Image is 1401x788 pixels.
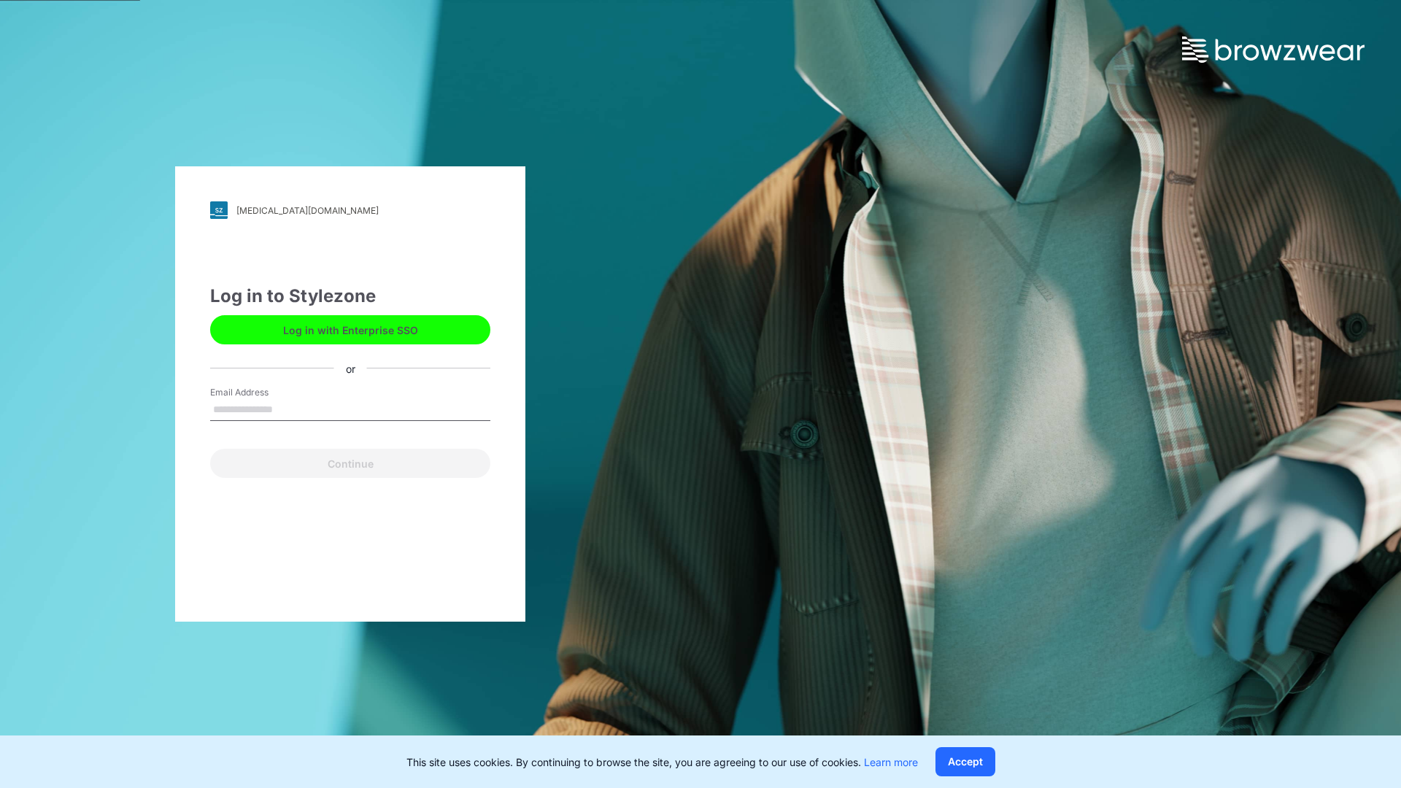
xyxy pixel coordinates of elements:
[1182,36,1365,63] img: browzwear-logo.73288ffb.svg
[210,386,312,399] label: Email Address
[935,747,995,776] button: Accept
[406,754,918,770] p: This site uses cookies. By continuing to browse the site, you are agreeing to our use of cookies.
[210,201,490,219] a: [MEDICAL_DATA][DOMAIN_NAME]
[210,201,228,219] img: svg+xml;base64,PHN2ZyB3aWR0aD0iMjgiIGhlaWdodD0iMjgiIHZpZXdCb3g9IjAgMCAyOCAyOCIgZmlsbD0ibm9uZSIgeG...
[334,360,367,376] div: or
[210,315,490,344] button: Log in with Enterprise SSO
[210,283,490,309] div: Log in to Stylezone
[236,205,379,216] div: [MEDICAL_DATA][DOMAIN_NAME]
[864,756,918,768] a: Learn more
